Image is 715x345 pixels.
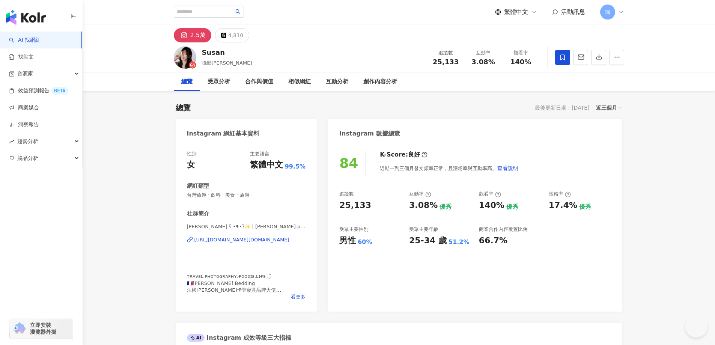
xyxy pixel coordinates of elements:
img: KOL Avatar [174,46,196,69]
span: [PERSON_NAME] ʕ •ᴥ•ʔ✨ | [PERSON_NAME].pho_ [187,223,306,230]
span: 25,133 [433,58,459,66]
iframe: Help Scout Beacon - Open [685,315,707,337]
div: 創作內容分析 [363,77,397,86]
div: 17.4% [549,200,577,211]
div: 相似網紅 [288,77,311,86]
div: 受眾主要年齡 [409,226,438,233]
div: 優秀 [506,203,518,211]
div: K-Score : [380,151,427,159]
span: 活動訊息 [561,8,585,15]
div: 140% [479,200,504,211]
div: 網紅類型 [187,182,209,190]
div: 近三個月 [596,103,622,113]
span: rise [9,139,14,144]
div: 3.08% [409,200,438,211]
div: 近期一到三個月發文頻率正常，且漲粉率與互動率高。 [380,161,519,176]
div: 互動率 [409,191,431,197]
div: 社群簡介 [187,210,209,218]
div: Instagram 成效等級三大指標 [187,334,291,342]
a: 找貼文 [9,53,34,61]
div: 60% [358,238,372,246]
button: 查看說明 [497,161,519,176]
span: search [235,9,241,14]
div: 追蹤數 [432,49,460,57]
div: 4,810 [228,30,243,41]
div: 良好 [408,151,420,159]
div: 2.5萬 [190,30,206,41]
a: [URL][DOMAIN_NAME][DOMAIN_NAME] [187,237,306,243]
div: 合作與價值 [245,77,273,86]
div: 漲粉率 [549,191,571,197]
div: 性別 [187,151,197,157]
a: 商案媒合 [9,104,39,111]
a: 效益預測報告BETA [9,87,68,95]
div: 優秀 [579,203,591,211]
div: 觀看率 [507,49,535,57]
span: 攝影[PERSON_NAME] [202,60,252,66]
div: 互動率 [469,49,498,57]
span: 資源庫 [17,65,33,82]
span: 99.5% [285,163,306,171]
span: 3.08% [471,58,495,66]
div: 最後更新日期：[DATE] [535,105,589,111]
div: [URL][DOMAIN_NAME][DOMAIN_NAME] [194,237,289,243]
div: Instagram 數據總覽 [339,130,400,138]
img: chrome extension [12,322,27,334]
div: Instagram 網紅基本資料 [187,130,260,138]
span: 立即安裝 瀏覽器外掛 [30,322,56,335]
div: 66.7% [479,235,507,247]
span: 繁體中文 [504,8,528,16]
span: 140% [510,58,531,66]
div: 優秀 [440,203,452,211]
span: ᴛʀᴀᴠᴇʟ.ᴘʜᴏᴛᴏɢʀᴀᴘʜʏ.ғᴏᴏᴅɪᴇ.ʟɪғᴇ ◡̈ 🇫🇷[PERSON_NAME] Bedding 法國[PERSON_NAME]卡登寢具品牌大使 🇮🇹[PERSON_NAME]... [187,273,281,320]
div: 追蹤數 [339,191,354,197]
div: 25-34 歲 [409,235,447,247]
div: Susan [202,48,252,57]
div: 51.2% [449,238,470,246]
div: 總覽 [181,77,193,86]
button: 2.5萬 [174,28,211,42]
div: 總覽 [176,102,191,113]
div: AI [187,334,205,342]
span: 查看說明 [497,165,518,171]
div: 互動分析 [326,77,348,86]
span: 競品分析 [17,150,38,167]
div: 84 [339,155,358,171]
span: 看更多 [291,294,306,300]
div: 受眾主要性別 [339,226,369,233]
img: logo [6,10,46,25]
a: searchAI 找網紅 [9,36,41,44]
div: 女 [187,159,195,171]
span: 台灣旅遊 · 飲料 · 美食 · 旅遊 [187,192,306,199]
span: 趨勢分析 [17,133,38,150]
div: 繁體中文 [250,159,283,171]
div: 主要語言 [250,151,269,157]
div: 受眾分析 [208,77,230,86]
div: 商業合作內容覆蓋比例 [479,226,528,233]
button: 4,810 [215,28,249,42]
div: 男性 [339,235,356,247]
div: 觀看率 [479,191,501,197]
div: 25,133 [339,200,371,211]
span: 簡 [605,8,610,16]
a: chrome extension立即安裝 瀏覽器外掛 [10,318,73,339]
a: 洞察報告 [9,121,39,128]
